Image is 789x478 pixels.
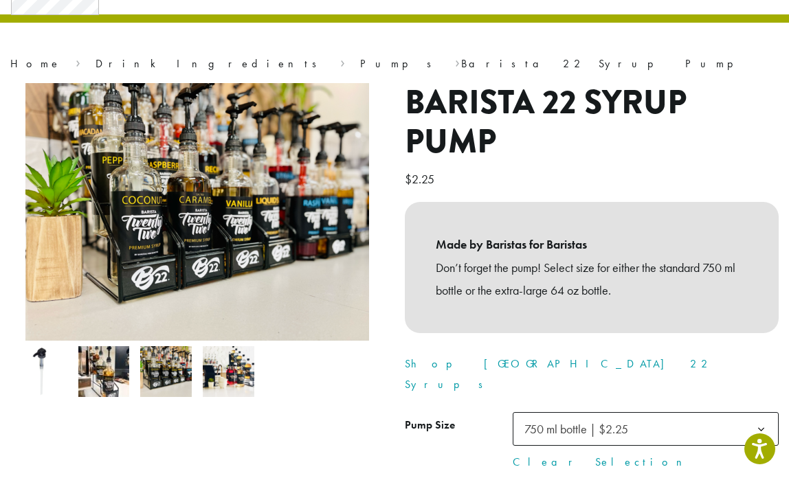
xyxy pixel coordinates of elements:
span: › [455,51,460,72]
img: Barista 22 Syrup Pump [16,346,67,398]
label: Pump Size [405,416,513,435]
img: Barista 22 Syrup Pump - Image 2 [78,346,130,398]
bdi: 2.25 [405,171,438,187]
span: 750 ml bottle | $2.25 [513,412,779,446]
span: › [340,51,345,72]
nav: Breadcrumb [10,56,779,72]
a: Drink Ingredients [96,56,326,71]
h1: Barista 22 Syrup Pump [405,83,779,162]
img: Barista 22 Syrup Pump - Image 4 [203,346,254,398]
a: Pumps [360,56,441,71]
span: $ [405,171,412,187]
b: Made by Baristas for Baristas [436,233,748,256]
a: Clear Selection [513,454,779,470]
span: 750 ml bottle | $2.25 [524,421,628,437]
p: Don’t forget the pump! Select size for either the standard 750 ml bottle or the extra-large 64 oz... [436,256,748,303]
img: Barista 22 Syrup Pump - Image 3 [140,346,192,398]
span: 750 ml bottle | $2.25 [519,416,642,442]
a: Home [10,56,61,71]
span: › [76,51,80,72]
a: Shop [GEOGRAPHIC_DATA] 22 Syrups [405,356,713,391]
